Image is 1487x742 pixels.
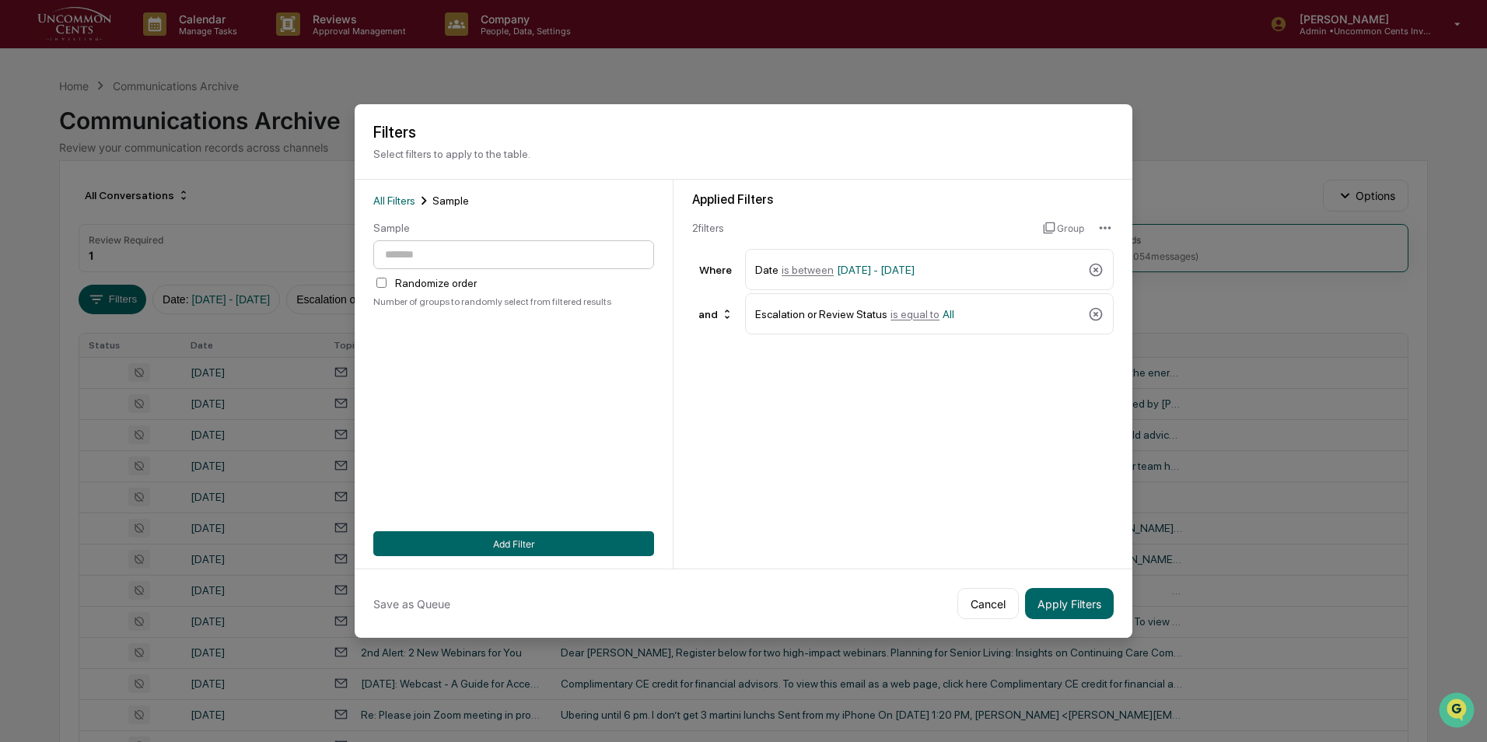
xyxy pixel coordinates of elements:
[1025,588,1114,619] button: Apply Filters
[373,123,1114,142] h2: Filters
[395,277,477,289] label: Randomize order
[113,198,125,210] div: 🗄️
[264,124,283,142] button: Start new chat
[9,190,107,218] a: 🖐️Preclearance
[53,119,255,135] div: Start new chat
[155,264,188,275] span: Pylon
[128,196,193,212] span: Attestations
[755,256,1082,283] div: Date
[943,308,954,320] span: All
[9,219,104,247] a: 🔎Data Lookup
[692,264,739,276] div: Where
[16,33,283,58] p: How can we help?
[110,263,188,275] a: Powered byPylon
[16,119,44,147] img: 1746055101610-c473b297-6a78-478c-a979-82029cc54cd1
[373,194,415,207] span: All Filters
[692,192,1114,207] div: Applied Filters
[1043,215,1084,240] button: Group
[31,226,98,241] span: Data Lookup
[373,148,1114,160] p: Select filters to apply to the table.
[373,222,654,234] div: Sample
[957,588,1019,619] button: Cancel
[16,227,28,240] div: 🔎
[16,198,28,210] div: 🖐️
[692,222,1030,234] div: 2 filter s
[373,531,654,556] button: Add Filter
[692,302,740,327] div: and
[432,194,469,207] span: Sample
[890,308,939,320] span: is equal to
[782,264,834,276] span: is between
[755,300,1082,327] div: Escalation or Review Status
[1437,691,1479,733] iframe: Open customer support
[107,190,199,218] a: 🗄️Attestations
[373,588,450,619] button: Save as Queue
[837,264,915,276] span: [DATE] - [DATE]
[373,296,654,307] div: Number of groups to randomly select from filtered results
[31,196,100,212] span: Preclearance
[53,135,197,147] div: We're available if you need us!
